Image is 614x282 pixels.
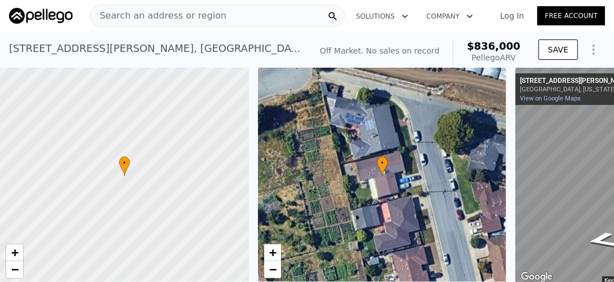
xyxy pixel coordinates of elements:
span: Search an address or region [91,9,226,23]
a: Zoom out [6,261,23,278]
span: • [377,158,388,168]
span: − [269,262,276,276]
a: Zoom out [264,261,281,278]
span: + [269,245,276,259]
a: Log In [487,10,537,21]
div: Pellego ARV [467,52,520,63]
span: − [11,262,19,276]
a: View on Google Maps [520,95,581,102]
button: SAVE [539,39,578,60]
button: Company [417,6,482,27]
a: Free Account [537,6,605,25]
span: + [11,245,19,259]
a: Zoom in [264,244,281,261]
span: $836,000 [467,40,520,52]
div: [STREET_ADDRESS][PERSON_NAME] , [GEOGRAPHIC_DATA] , CA 95076 [9,41,302,56]
img: Pellego [9,8,73,24]
div: • [119,156,130,176]
div: • [377,156,388,176]
div: Off Market. No sales on record [320,45,439,56]
a: Zoom in [6,244,23,261]
button: Solutions [347,6,417,27]
button: Show Options [582,38,605,61]
span: • [119,158,130,168]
